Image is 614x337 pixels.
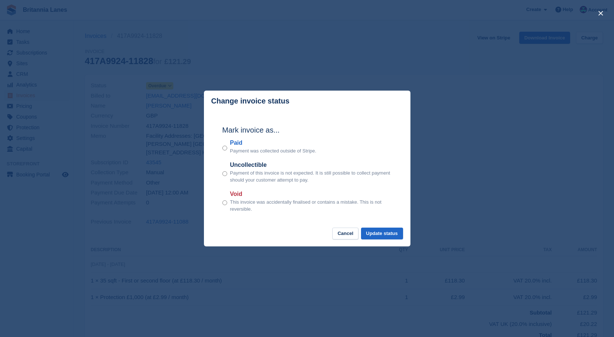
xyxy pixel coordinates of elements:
[230,190,392,199] label: Void
[211,97,289,105] p: Change invoice status
[230,147,316,155] p: Payment was collected outside of Stripe.
[222,124,392,136] h2: Mark invoice as...
[230,199,392,213] p: This invoice was accidentally finalised or contains a mistake. This is not reversible.
[361,228,403,240] button: Update status
[230,138,316,147] label: Paid
[230,161,392,169] label: Uncollectible
[595,7,607,19] button: close
[332,228,358,240] button: Cancel
[230,169,392,184] p: Payment of this invoice is not expected. It is still possible to collect payment should your cust...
